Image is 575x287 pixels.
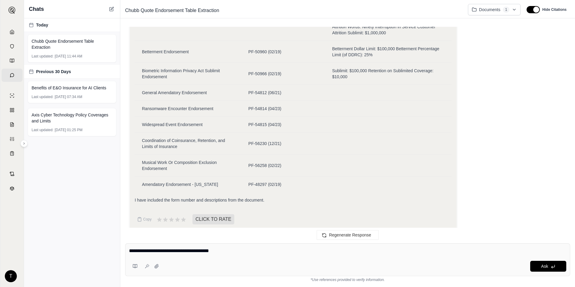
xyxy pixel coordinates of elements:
[248,182,281,187] span: PF-48297 (02/19)
[36,69,71,75] span: Previous 30 Days
[2,118,23,131] a: Claim Coverage
[36,22,48,28] span: Today
[32,54,54,59] span: Last updated:
[32,112,112,124] span: Axis Cyber Technology Policy Coverages and Limits
[142,49,189,54] span: Betterment Endorsement
[2,132,23,146] a: Custom Report
[108,5,115,13] button: New Chat
[55,54,82,59] span: [DATE] 11:44 AM
[503,7,510,13] span: 1
[248,163,281,168] span: PF-56258 (02/22)
[541,264,548,269] span: Ask
[329,233,371,237] span: Regenerate Response
[143,217,152,222] span: Copy
[142,90,207,95] span: General Amendatory Endorsement
[142,68,220,79] span: Biometric Information Privacy Act Sublimit Endorsement
[2,103,23,117] a: Policy Comparisons
[123,6,222,15] span: Chubb Quote Endorsement Table Extraction
[2,89,23,102] a: Single Policy
[248,141,281,146] span: PF-56230 (12/21)
[8,7,16,14] img: Expand sidebar
[125,276,570,282] div: *Use references provided to verify information.
[5,270,17,282] div: T
[135,213,154,225] button: Copy
[2,147,23,160] a: Coverage Table
[2,167,23,181] a: Contract Analysis
[142,182,218,187] span: Amendatory Endorsement - [US_STATE]
[32,85,106,91] span: Benefits of E&O Insurance for AI Clients
[248,49,281,54] span: PF-50960 (02/19)
[142,122,203,127] span: Widespread Event Endorsement
[55,128,82,132] span: [DATE] 01:25 PM
[2,25,23,39] a: Home
[192,214,234,224] span: CLICK TO RATE
[135,198,264,202] span: I have included the form number and descriptions from the document.
[248,122,281,127] span: PF-54815 (04/23)
[142,106,213,111] span: Ransomware Encounter Endorsement
[2,69,23,82] a: Chat
[2,54,23,67] a: Prompt Library
[248,90,281,95] span: PF-54812 (06/21)
[2,182,23,195] a: Legal Search Engine
[332,46,439,57] span: Betterment Dollar Limit: $100,000 Betterment Percentage Limit (of DDRC): 25%
[317,230,379,240] button: Regenerate Response
[55,94,82,99] span: [DATE] 07:34 AM
[32,38,112,50] span: Chubb Quote Endorsement Table Extraction
[32,128,54,132] span: Last updated:
[32,94,54,99] span: Last updated:
[468,4,521,15] button: Documents1
[479,7,500,13] span: Documents
[332,6,444,35] span: Reputational Event, Each Incident Limit: $100,000 Reputational Event, Aggregate Limit: $100,000 R...
[20,140,28,147] button: Expand sidebar
[542,7,567,12] span: Hide Citations
[123,6,463,15] div: Edit Title
[248,106,281,111] span: PF-54814 (04/23)
[332,68,433,79] span: Sublimit: $100,000 Retention on Sublimited Coverage: $10,000
[248,71,281,76] span: PF-50966 (02/19)
[142,160,217,171] span: Musical Work Or Composition Exclusion Endorsement
[6,4,18,16] button: Expand sidebar
[2,40,23,53] a: Documents Vault
[142,138,225,149] span: Coordination of Coinsurance, Retention, and Limits of Insurance
[530,261,566,272] button: Ask
[29,5,44,13] span: Chats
